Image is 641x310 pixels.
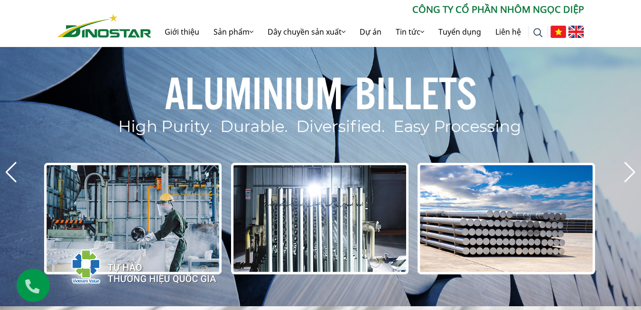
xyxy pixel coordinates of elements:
[488,17,528,47] a: Liên hệ
[5,162,18,183] div: Previous slide
[568,26,584,38] img: English
[260,17,353,47] a: Dây chuyền sản xuất
[389,17,431,47] a: Tin tức
[550,26,566,38] img: Tiếng Việt
[206,17,260,47] a: Sản phẩm
[57,14,151,38] img: Nhôm Dinostar
[431,17,488,47] a: Tuyển dụng
[623,162,636,183] div: Next slide
[533,28,543,38] img: search
[43,232,218,297] img: thqg
[158,17,206,47] a: Giới thiệu
[57,12,151,37] a: Nhôm Dinostar
[353,17,389,47] a: Dự án
[151,2,584,17] p: CÔNG TY CỔ PHẦN NHÔM NGỌC DIỆP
